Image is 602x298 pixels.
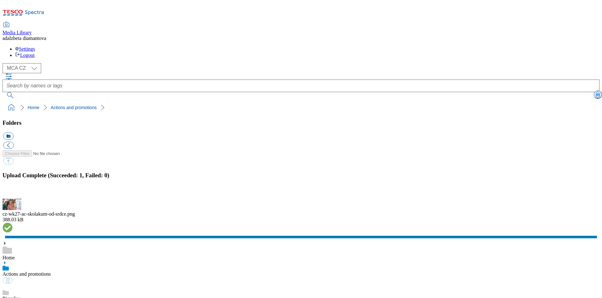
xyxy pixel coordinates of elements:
h3: Folders [3,119,599,126]
img: preview [3,199,21,210]
a: home [6,102,16,113]
a: Actions and promotions [51,105,96,110]
a: Home [3,255,15,260]
a: Settings [15,46,35,52]
div: 388.03 kB [3,217,599,223]
a: Logout [15,52,35,58]
h3: Upload Complete (Succeeded: 1, Failed: 0) [3,172,599,179]
a: Actions and promotions [3,271,51,277]
nav: breadcrumb [3,102,599,113]
a: Home [28,105,39,110]
div: cz-wk27-ac-skolakum-od-srdce.png [3,211,599,217]
span: ad [3,36,7,41]
span: alzbeta diamantova [7,36,46,41]
span: Media Library [3,30,32,35]
input: Search by names or tags [3,80,599,92]
a: Media Library [3,22,32,36]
